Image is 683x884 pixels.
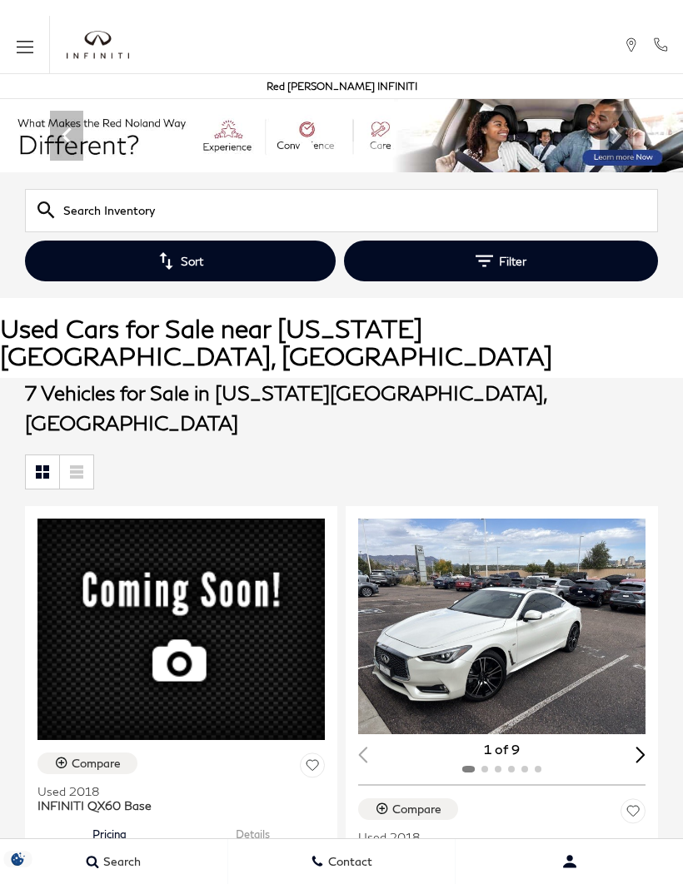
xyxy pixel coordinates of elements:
[207,812,299,849] button: details tab
[300,752,325,783] button: Save Vehicle
[358,519,646,734] div: 1 / 2
[344,241,658,281] button: Filter
[99,855,141,869] span: Search
[37,784,312,798] span: Used 2018
[67,31,129,59] img: INFINITI
[358,830,646,858] a: Used 2018INFINITI Q60 3.0t SPORT
[358,519,646,734] img: 2018 INFINITI Q60 3.0t SPORT 1
[63,812,156,849] button: pricing tab
[456,841,683,882] button: Open user profile menu
[600,111,633,161] div: Next
[37,798,312,812] span: INFINITI QX60 Base
[322,142,338,158] span: Go to slide 2
[358,740,646,758] div: 1 of 9
[345,142,361,158] span: Go to slide 3
[67,31,129,59] a: infiniti
[25,241,336,281] button: Sort
[636,747,646,762] div: Next slide
[358,798,458,820] button: Compare Vehicle
[621,798,646,829] button: Save Vehicle
[25,380,546,435] span: 7 Vehicles for Sale in [US_STATE][GEOGRAPHIC_DATA], [GEOGRAPHIC_DATA]
[50,111,83,161] div: Previous
[37,519,325,740] img: 2018 INFINITI QX60 Base
[72,756,121,771] div: Compare
[37,752,137,774] button: Compare Vehicle
[358,830,633,844] span: Used 2018
[25,189,658,232] input: Search Inventory
[298,142,315,158] span: Go to slide 1
[368,142,385,158] span: Go to slide 4
[37,784,325,812] a: Used 2018INFINITI QX60 Base
[267,80,417,92] a: Red [PERSON_NAME] INFINITI
[324,855,372,869] span: Contact
[392,802,441,817] div: Compare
